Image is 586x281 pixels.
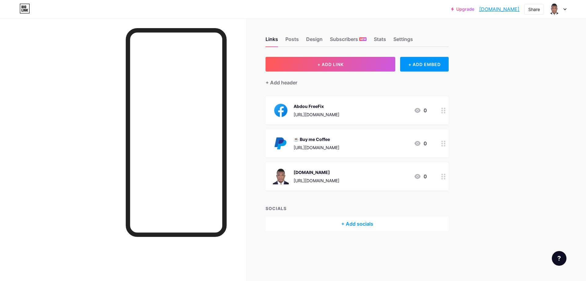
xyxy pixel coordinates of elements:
[294,103,339,109] div: Abdou FreeFix
[330,35,367,46] div: Subscribers
[294,136,339,142] div: ☕ Buy me Coffee
[414,107,427,114] div: 0
[360,37,366,41] span: NEW
[294,177,339,184] div: [URL][DOMAIN_NAME]
[306,35,323,46] div: Design
[414,173,427,180] div: 0
[273,168,289,184] img: About.me
[414,140,427,147] div: 0
[266,35,278,46] div: Links
[294,111,339,118] div: [URL][DOMAIN_NAME]
[294,169,339,176] div: [DOMAIN_NAME]
[548,3,560,15] img: core2255
[400,57,449,72] div: + ADD EMBED
[294,144,339,151] div: [URL][DOMAIN_NAME]
[451,7,474,12] a: Upgrade
[273,102,289,118] img: Abdou FreeFix
[393,35,413,46] div: Settings
[317,62,344,67] span: + ADD LINK
[479,6,519,13] a: [DOMAIN_NAME]
[266,57,395,72] button: + ADD LINK
[285,35,299,46] div: Posts
[266,79,297,86] div: + Add header
[266,205,449,212] div: SOCIALS
[374,35,386,46] div: Stats
[273,135,289,151] img: ☕ Buy me Coffee
[528,6,540,13] div: Share
[266,216,449,231] div: + Add socials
